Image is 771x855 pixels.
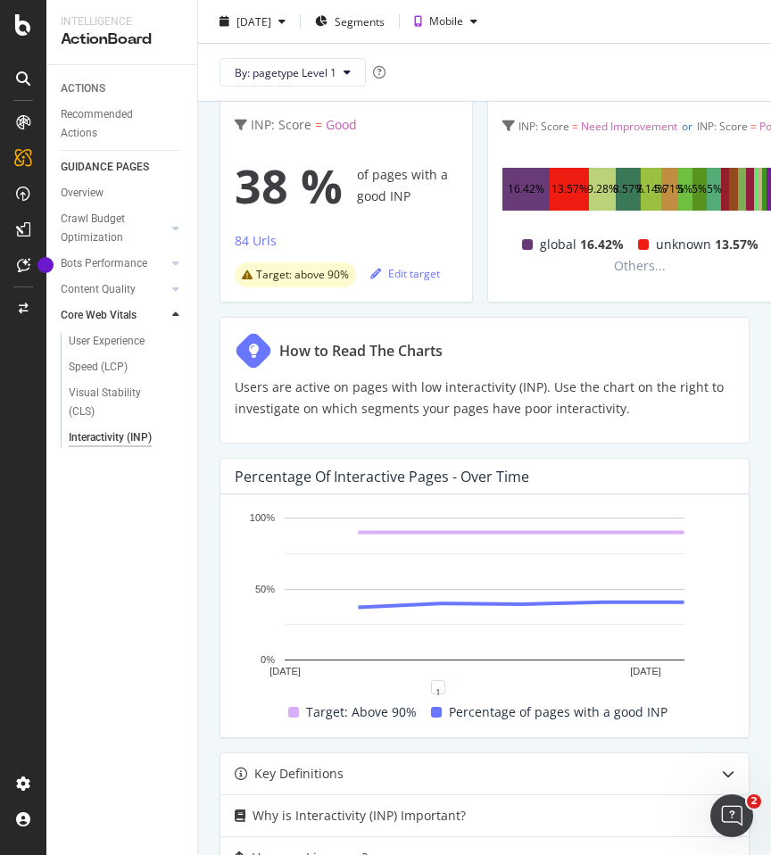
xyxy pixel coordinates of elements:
button: Segments [308,7,392,36]
span: INP: Score [518,119,569,134]
span: Target: above 90% [256,270,349,280]
div: 5% [677,178,692,200]
div: warning label [235,262,356,287]
text: 50% [255,584,275,594]
div: 16.42% [508,178,544,200]
button: [DATE] [212,7,293,36]
a: Interactivity (INP) [69,428,185,447]
span: 2 [747,794,761,809]
a: Recommended Actions [61,105,185,143]
div: 5.71% [654,178,684,200]
span: 13.57% [715,234,759,255]
button: 84 Urls [235,230,277,259]
span: 16.42% [580,234,624,255]
div: Speed (LCP) [69,358,128,377]
span: = [750,119,757,134]
span: Good [326,116,357,133]
a: Content Quality [61,280,167,299]
text: 0% [261,655,275,666]
div: 84 Urls [235,232,277,250]
span: Percentage of pages with a good INP [449,701,667,723]
div: User Experience [69,332,145,351]
div: Intelligence [61,14,183,29]
span: Target: Above 90% [306,701,417,723]
div: Interactivity (INP) [69,428,152,447]
div: Recommended Actions [61,105,168,143]
button: By: pagetype Level 1 [220,58,366,87]
a: Crawl Budget Optimization [61,210,167,247]
div: How to Read The Charts [279,340,443,361]
iframe: Intercom live chat [710,794,753,837]
div: 9.28% [587,178,618,200]
text: 100% [250,513,275,524]
button: Edit target [370,259,440,287]
div: Core Web Vitals [61,306,137,325]
div: 8.57% [613,178,643,200]
div: Bots Performance [61,254,147,273]
div: ActionBoard [61,29,183,50]
a: Speed (LCP) [69,358,185,377]
span: Segments [335,13,385,29]
div: Key Definitions [254,763,344,784]
button: Mobile [407,7,485,36]
span: INP: Score [251,116,311,133]
div: Overview [61,184,104,203]
text: [DATE] [269,667,301,677]
a: GUIDANCE PAGES [61,158,185,177]
div: 13.57% [551,178,588,200]
a: Core Web Vitals [61,306,167,325]
div: Edit target [370,266,440,281]
a: Bots Performance [61,254,167,273]
div: [DATE] [236,13,271,29]
p: Users are active on pages with low interactivity (INP). Use the chart on the right to investigate... [235,377,734,419]
div: 5% [692,178,707,200]
span: = [315,116,322,133]
div: Content Quality [61,280,136,299]
div: Why is Interactivity (INP) Important? [253,805,466,826]
div: ACTIONS [61,79,105,98]
div: Mobile [429,16,463,27]
div: Tooltip anchor [37,257,54,273]
span: unknown [656,234,711,255]
span: By: pagetype Level 1 [235,64,336,79]
span: Need Improvement [581,119,677,134]
div: GUIDANCE PAGES [61,158,149,177]
span: INP: Score [697,119,748,134]
a: Visual Stability (CLS) [69,384,185,421]
a: User Experience [69,332,185,351]
div: Visual Stability (CLS) [69,384,167,421]
span: 38 % [235,150,343,221]
div: 5% [707,178,722,200]
span: or [682,119,692,134]
div: 1 [431,680,445,694]
a: Overview [61,184,185,203]
div: 7.14% [636,178,667,200]
a: ACTIONS [61,79,185,98]
span: = [572,119,578,134]
svg: A chart. [235,509,734,687]
span: Others... [607,255,673,277]
div: Crawl Budget Optimization [61,210,154,247]
text: [DATE] [630,667,661,677]
div: Percentage of Interactive Pages - Over Time [235,468,529,486]
span: global [540,234,576,255]
div: of pages with a good INP [235,150,458,221]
